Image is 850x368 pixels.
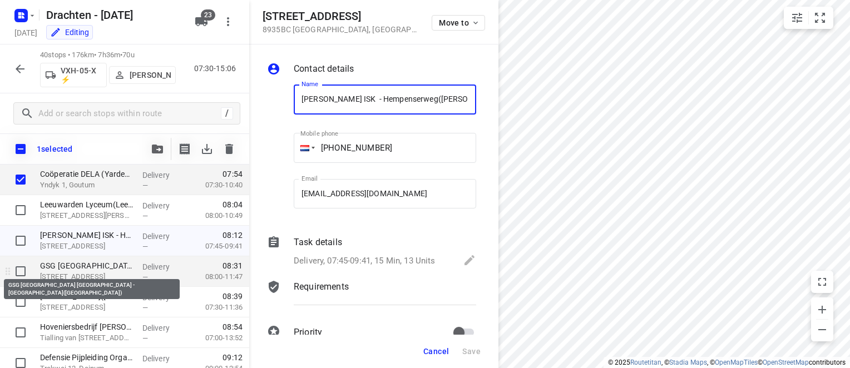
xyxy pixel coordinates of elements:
[40,230,134,241] p: Piter Jelles ISK - Hempenserweg(Patricica Kloestra)
[294,133,476,163] input: 1 (702) 123-4567
[267,280,476,314] div: Requirements
[40,50,176,61] p: 40 stops • 176km • 7h36m
[190,11,212,33] button: 23
[142,353,184,364] p: Delivery
[40,302,134,313] p: [STREET_ADDRESS]
[267,62,476,78] div: Contact details
[187,271,243,282] p: 08:00-11:47
[715,359,758,366] a: OpenMapTiles
[294,255,436,267] p: Delivery, 07:45-09:41, 15 Min, 13 Units
[300,131,338,137] label: Mobile phone
[142,273,148,281] span: —
[221,107,233,120] div: /
[9,291,32,313] span: Select
[187,332,243,344] p: 07:00-13:52
[423,347,449,356] span: Cancel
[142,200,184,211] p: Delivery
[419,341,453,361] button: Cancel
[218,138,240,160] span: Delete stop
[294,62,354,76] p: Contact details
[142,304,148,312] span: —
[40,321,134,332] p: Hoveniersbedrijf Van der Zee (Pieter Van der Zee )
[142,322,184,334] p: Delivery
[294,133,315,163] div: Netherlands: + 31
[217,11,239,33] button: More
[201,9,215,21] span: 23
[439,18,480,27] span: Move to
[50,27,89,38] div: You are currently in edit mode.
[763,359,809,366] a: OpenStreetMap
[223,230,243,241] span: 08:12
[40,180,134,191] p: Yndyk 1, Goutum
[9,260,32,282] span: Select
[40,271,134,282] p: Irenestraat 5, Leeuwarden
[142,292,184,303] p: Delivery
[40,210,134,221] p: Doctor Jacob Botkeweg 3, Leeuwarden
[40,199,134,210] p: Leeuwarden Lyceum(Leeuwarden Lyceum)
[669,359,707,366] a: Stadia Maps
[40,332,134,344] p: Tialling van Eysingawei 18, Marsum
[142,334,148,342] span: —
[194,63,240,74] p: 07:30-15:06
[630,359,661,366] a: Routetitan
[187,241,243,252] p: 07:45-09:41
[294,326,322,339] p: Priority
[223,199,243,210] span: 08:04
[42,6,186,24] h5: Drachten - [DATE]
[109,66,176,84] button: [PERSON_NAME]
[142,170,184,181] p: Delivery
[196,138,218,160] span: Download stops
[142,261,184,272] p: Delivery
[786,7,808,29] button: Map settings
[267,236,476,269] div: Task detailsDelivery, 07:45-09:41, 15 Min, 13 Units
[40,352,134,363] p: Defensie Pijpleiding Organisatie(Melvin Stelwagen)
[174,138,196,160] button: Print shipping label
[263,10,418,23] h5: [STREET_ADDRESS]
[120,51,122,59] span: •
[142,231,184,242] p: Delivery
[294,236,342,249] p: Task details
[223,168,243,180] span: 07:54
[40,291,134,302] p: Firda Cios Leeuwarden(Jasper Raap)
[142,212,148,220] span: —
[463,253,476,267] svg: Edit
[608,359,846,366] li: © 2025 , © , © © contributors
[40,63,107,87] button: VXH-05-X ⚡
[40,241,134,252] p: [STREET_ADDRESS]
[187,302,243,313] p: 07:30-11:36
[130,71,171,79] p: [PERSON_NAME]
[263,25,418,34] p: 8935BC [GEOGRAPHIC_DATA] , [GEOGRAPHIC_DATA]
[142,242,148,251] span: —
[9,199,32,221] span: Select
[122,51,134,59] span: 70u
[187,180,243,191] p: 07:30-10:40
[142,181,148,190] span: —
[187,210,243,221] p: 08:00-10:49
[40,260,134,271] p: GSG [GEOGRAPHIC_DATA] [GEOGRAPHIC_DATA] - [GEOGRAPHIC_DATA]([GEOGRAPHIC_DATA])
[784,7,833,29] div: small contained button group
[38,105,221,122] input: Add or search stops within route
[223,321,243,332] span: 08:54
[9,321,32,344] span: Select
[40,168,134,180] p: Coöperatie DELA (Yarden) - Yardenhuis van Goutum([PERSON_NAME])
[223,260,243,271] span: 08:31
[9,230,32,252] span: Select
[432,15,485,31] button: Move to
[61,66,102,84] p: VXH-05-X ⚡
[10,26,42,39] h5: Project date
[294,280,349,294] p: Requirements
[809,7,831,29] button: Fit zoom
[223,352,243,363] span: 09:12
[223,291,243,302] span: 08:39
[37,145,72,153] p: 1 selected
